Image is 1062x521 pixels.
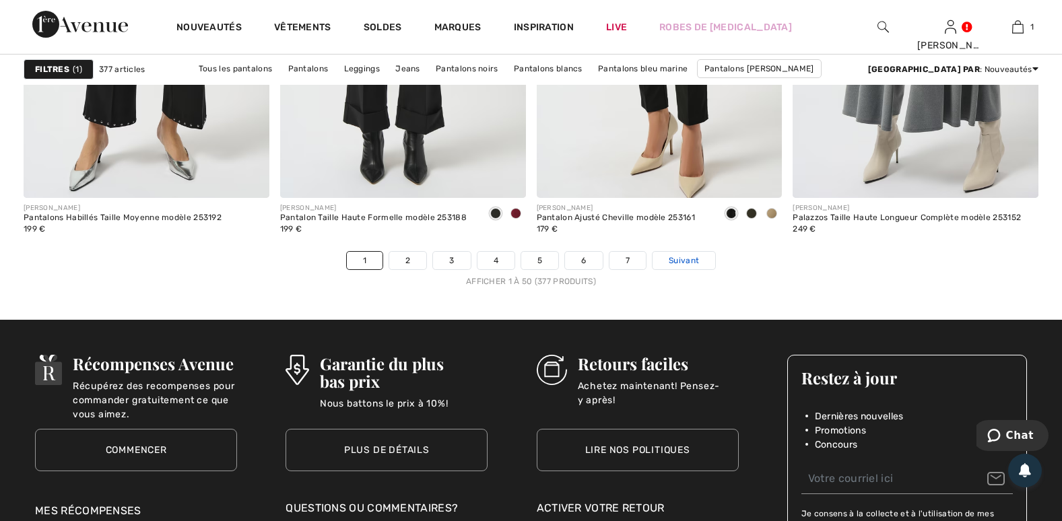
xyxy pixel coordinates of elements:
strong: Filtres [35,63,69,75]
a: Marques [434,22,482,36]
p: Nous battons le prix à 10%! [320,396,488,423]
a: Vêtements [274,22,331,36]
a: Pantalons bleu marine [591,60,694,77]
a: Live [606,20,627,34]
span: 377 articles [99,63,145,75]
h3: Retours faciles [578,355,739,372]
a: 2 [389,252,426,269]
div: Pantalons Habillés Taille Moyenne modèle 253192 [24,213,222,223]
div: Merlot [506,203,526,225]
a: Robes de [MEDICAL_DATA] [659,20,792,34]
a: 3 [433,252,470,269]
a: Nouveautés [176,22,242,36]
div: Pantalon Taille Haute Formelle modèle 253188 [280,213,467,223]
img: Mes infos [945,19,956,35]
div: Black [721,203,741,225]
span: 179 € [537,224,558,234]
strong: [GEOGRAPHIC_DATA] par [868,65,980,74]
span: 199 € [24,224,46,234]
img: 1ère Avenue [32,11,128,38]
input: Votre courriel ici [801,464,1013,494]
div: [PERSON_NAME] [24,203,222,213]
nav: Page navigation [24,251,1038,287]
div: Pantalon Ajusté Cheville modèle 253161 [537,213,695,223]
img: Retours faciles [537,355,567,385]
div: Palazzos Taille Haute Longueur Complète modèle 253152 [793,213,1021,223]
a: Activer votre retour [537,500,739,516]
div: Java [762,203,782,225]
a: 5 [521,252,558,269]
p: Récupérez des recompenses pour commander gratuitement ce que vous aimez. [73,379,237,406]
a: Pantalons [PERSON_NAME] [697,59,822,78]
span: Promotions [815,423,866,438]
iframe: Ouvre un widget dans lequel vous pouvez chatter avec l’un de nos agents [976,420,1049,454]
a: Jeans [389,60,427,77]
div: [PERSON_NAME] [917,38,983,53]
span: 249 € [793,224,816,234]
span: Concours [815,438,857,452]
a: Soldes [364,22,402,36]
span: 1 [73,63,82,75]
img: Récompenses Avenue [35,355,62,385]
h3: Récompenses Avenue [73,355,237,372]
a: Leggings [337,60,387,77]
h3: Restez à jour [801,369,1013,386]
div: Avocado [741,203,762,225]
span: Suivant [669,254,699,267]
a: 4 [477,252,515,269]
h3: Garantie du plus bas prix [320,355,488,390]
a: Lire nos politiques [537,429,739,471]
img: Garantie du plus bas prix [286,355,308,385]
a: Pantalons noirs [429,60,505,77]
a: Se connecter [945,20,956,33]
a: Commencer [35,429,237,471]
a: 1 [985,19,1051,35]
div: Afficher 1 à 50 (377 produits) [24,275,1038,287]
a: 6 [565,252,602,269]
p: Achetez maintenant! Pensez-y après! [578,379,739,406]
a: Mes récompenses [35,504,141,517]
a: 7 [609,252,646,269]
img: Mon panier [1012,19,1024,35]
a: Pantalons [PERSON_NAME] [445,78,568,96]
a: Tous les pantalons [192,60,279,77]
a: Pantalons blancs [507,60,589,77]
div: [PERSON_NAME] [793,203,1021,213]
img: recherche [877,19,889,35]
span: 1 [1030,21,1034,33]
span: Inspiration [514,22,574,36]
div: [PERSON_NAME] [537,203,695,213]
a: Pantalons [281,60,335,77]
div: : Nouveautés [868,63,1038,75]
a: Suivant [653,252,715,269]
div: Black [486,203,506,225]
span: Dernières nouvelles [815,409,904,423]
a: 1 [347,252,383,269]
div: [PERSON_NAME] [280,203,467,213]
a: Plus de détails [286,429,488,471]
span: 199 € [280,224,302,234]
